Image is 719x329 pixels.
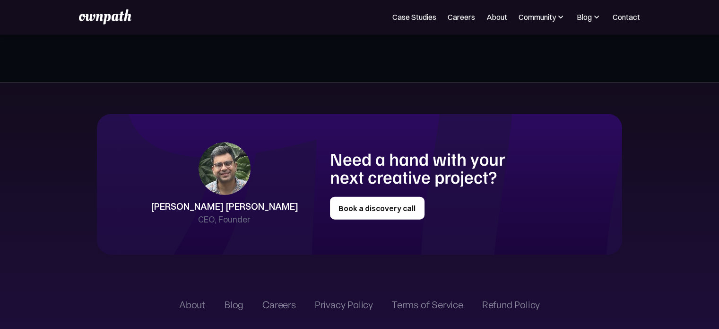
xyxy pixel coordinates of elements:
[448,11,475,23] a: Careers
[225,299,243,311] a: Blog
[198,213,251,226] div: CEO, Founder
[315,299,373,311] a: Privacy Policy
[179,299,206,311] a: About
[577,11,601,23] div: Blog
[330,197,424,220] a: Book a discovery call
[519,11,565,23] div: Community
[613,11,640,23] a: Contact
[519,11,556,23] div: Community
[330,150,532,186] h1: Need a hand with your next creative project?
[392,11,436,23] a: Case Studies
[151,200,298,213] div: [PERSON_NAME] [PERSON_NAME]
[577,11,592,23] div: Blog
[486,11,507,23] a: About
[262,299,296,311] a: Careers
[482,299,540,311] a: Refund Policy
[392,299,463,311] a: Terms of Service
